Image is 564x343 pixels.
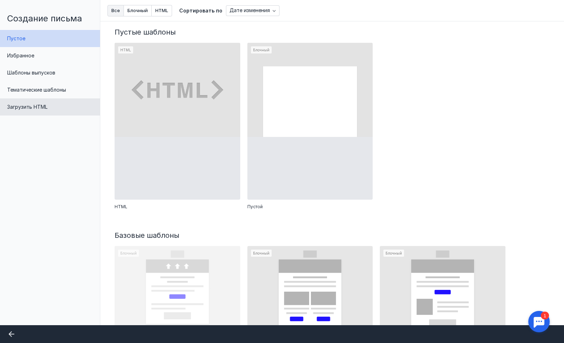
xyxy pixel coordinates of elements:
button: HTML [152,5,172,16]
span: Сортировать по [179,7,222,14]
span: Загрузить HTML [7,104,47,110]
button: Все [107,5,124,16]
span: Пустые шаблоны [115,28,176,36]
div: 1 [16,4,24,12]
button: Блочный [124,5,152,16]
div: HTML [115,43,240,200]
span: Базовые шаблоны [115,231,179,240]
span: Дате изменения [230,7,270,14]
button: Дате изменения [226,5,280,16]
span: Избранное [7,52,34,58]
div: Блочный [247,43,373,200]
span: Пустое [7,35,25,41]
div: HTML [115,203,240,210]
span: HTML [115,203,127,210]
span: HTML [155,8,168,13]
span: Шаблоны выпусков [7,70,55,76]
div: Пустой [247,203,373,210]
span: Создание письма [7,13,82,24]
span: Блочный [127,8,148,13]
span: Все [111,8,120,13]
span: Тематические шаблоны [7,87,66,93]
span: Пустой [247,203,263,210]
